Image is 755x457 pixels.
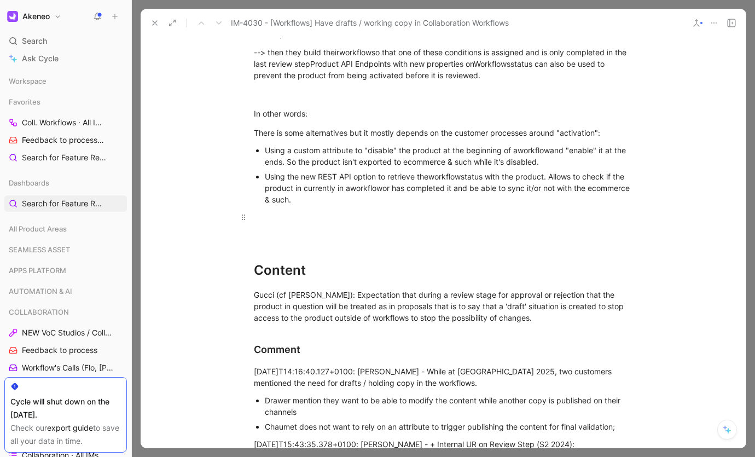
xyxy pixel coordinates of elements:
div: Favorites [4,94,127,110]
a: Ask Cycle [4,50,127,67]
div: All Product Areas [4,221,127,240]
button: AkeneoAkeneo [4,9,64,24]
div: [DATE]T15:43:35.378+0100: [PERSON_NAME] - + Internal UR on Review Step (S2 2024): [254,438,632,450]
div: AUTOMATION & AI [4,283,127,303]
span: Workflows [474,59,510,68]
span: Feedback to process [22,345,97,356]
div: Workspace [4,73,127,89]
div: SEAMLESS ASSET [4,241,127,258]
a: NEW VoC Studios / Collaboration [4,325,127,341]
a: Search for Feature Requests [4,195,127,212]
h1: Akeneo [22,11,50,21]
div: Gucci (cf [PERSON_NAME]): Expectation that during a review stage for approval or rejection that t... [254,289,632,323]
div: All Product Areas [4,221,127,237]
span: Favorites [9,96,40,107]
span: workflow [339,48,371,57]
div: DashboardsSearch for Feature Requests [4,175,127,212]
div: Check our to save all your data in time. [10,421,121,448]
span: workflow [428,172,461,181]
div: There is some alternatives but it mostly depends on the customer processes around "activation": [254,127,632,138]
a: Coll. Workflows · All IMs [4,114,127,131]
img: Akeneo [7,11,18,22]
a: Feedback to process [4,342,127,358]
a: Search for Feature Requests [4,149,127,166]
span: Workflow's Calls (Flo, [PERSON_NAME], [PERSON_NAME]) [22,362,118,373]
span: workflow [518,146,550,155]
div: --> then they build their so that one of these conditions is assigned and is only completed in th... [254,47,632,81]
span: Search [22,34,47,48]
span: Search for Feature Requests [22,152,108,164]
span: workflow [350,183,382,193]
div: Chaumet does not want to rely on an attribute to trigger publishing the content for final validat... [265,421,632,432]
span: Search for Feature Requests [22,198,103,209]
div: Cycle will shut down on the [DATE]. [10,395,121,421]
span: Ask Cycle [22,52,59,65]
span: Dashboards [9,177,49,188]
div: Search [4,33,127,49]
div: Using the new REST API option to retrieve the status with the product. Allows to check if the pro... [265,171,632,205]
span: IM-4030 - [Workflows] Have drafts / working copy in Collaboration Workflows [231,16,509,30]
div: Comment [254,342,632,357]
span: All Product Areas [9,223,67,234]
div: Drawer mention they want to be able to modify the content while another copy is published on thei... [265,395,632,418]
div: APPS PLATFORM [4,262,127,282]
div: In other words: [254,108,632,119]
a: Workflow's Calls (Flo, [PERSON_NAME], [PERSON_NAME]) [4,360,127,376]
div: Content [254,261,632,280]
span: APPS PLATFORM [9,265,66,276]
span: SEAMLESS ASSET [9,244,70,255]
div: SEAMLESS ASSET [4,241,127,261]
span: Feedback to process [22,135,107,146]
div: [DATE]T14:16:40.127+0100: [PERSON_NAME] - While at [GEOGRAPHIC_DATA] 2025, two customers mentione... [254,366,632,389]
a: export guide [47,423,93,432]
span: AUTOMATION & AI [9,286,72,297]
span: NEW VoC Studios / Collaboration [22,327,114,338]
a: Feedback to processCOLLABORATION [4,132,127,148]
div: AUTOMATION & AI [4,283,127,299]
span: Coll. Workflows · All IMs [22,117,108,129]
span: Workspace [9,76,47,86]
div: Dashboards [4,175,127,191]
div: APPS PLATFORM [4,262,127,279]
div: Using a custom attribute to "disable" the product at the beginning of a and "enable" it at the en... [265,144,632,167]
div: COLLABORATION [4,304,127,320]
span: COLLABORATION [9,306,69,317]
